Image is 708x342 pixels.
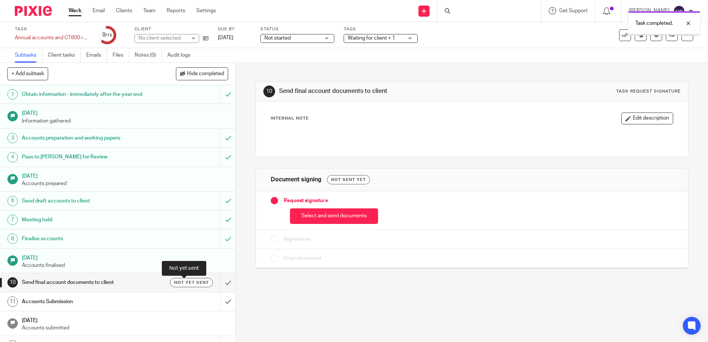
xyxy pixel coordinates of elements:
[102,31,112,39] div: 9
[167,48,196,63] a: Audit logs
[635,20,673,27] p: Task completed.
[22,277,149,288] h1: Send final account documents to client
[48,48,81,63] a: Client tasks
[22,108,228,117] h1: [DATE]
[673,5,685,17] img: svg%3E
[7,152,18,162] div: 4
[279,87,488,95] h1: Send final account documents to client
[93,7,105,14] a: Email
[22,171,228,180] h1: [DATE]
[174,279,209,286] span: Not yet sent
[284,235,310,243] span: Signatures
[138,34,187,42] div: No client selected
[22,324,228,332] p: Accounts submitted
[344,26,418,32] label: Tags
[86,48,107,63] a: Emails
[143,7,156,14] a: Team
[116,7,132,14] a: Clients
[348,36,395,41] span: Waiting for client + 1
[218,26,251,32] label: Due by
[196,7,216,14] a: Settings
[15,48,42,63] a: Subtasks
[22,151,149,162] h1: Pass to [PERSON_NAME] for Review
[264,36,291,41] span: Not started
[15,26,89,32] label: Task
[15,6,52,16] img: Pixie
[135,48,162,63] a: Notes (0)
[271,176,321,184] h1: Document signing
[260,26,334,32] label: Status
[106,33,112,37] small: /15
[167,7,185,14] a: Reports
[271,115,309,121] p: Internal Note
[22,133,149,144] h1: Accounts preparation and working papers
[621,113,673,124] button: Edit description
[22,315,228,324] h1: [DATE]
[22,117,228,125] p: Information gathered
[187,71,224,77] span: Hide completed
[22,252,228,262] h1: [DATE]
[22,262,228,269] p: Accounts finalised
[22,214,149,225] h1: Meeting held
[327,175,370,184] div: Not sent yet
[113,48,129,63] a: Files
[218,35,233,40] span: [DATE]
[290,208,378,224] button: Select and send documents
[15,34,89,41] div: Annual accounts and CT600 return
[7,133,18,143] div: 3
[176,67,228,80] button: Hide completed
[7,215,18,225] div: 7
[22,89,149,100] h1: Obtain information - immediately after the year end
[616,88,681,94] div: Task request signature
[134,26,208,32] label: Client
[22,195,149,207] h1: Send draft accounts to client
[7,196,18,206] div: 6
[22,180,228,187] p: Accounts prepared
[22,233,149,244] h1: Finalise accounts
[284,255,321,262] span: Final document
[284,197,328,204] span: Request signature
[22,296,149,307] h1: Accounts Submission
[69,7,81,14] a: Work
[7,67,48,80] button: + Add subtask
[7,296,18,307] div: 11
[7,89,18,100] div: 1
[7,277,18,288] div: 10
[263,85,275,97] div: 10
[7,234,18,244] div: 8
